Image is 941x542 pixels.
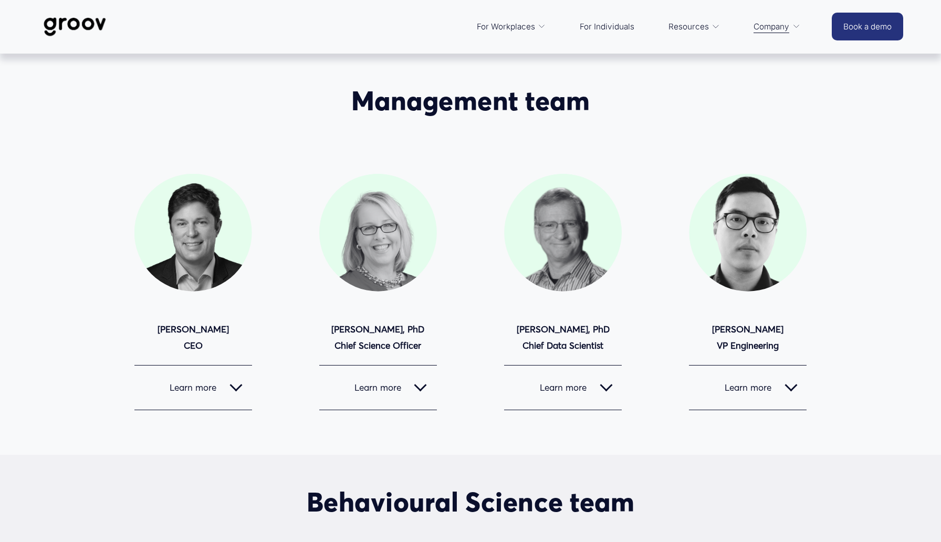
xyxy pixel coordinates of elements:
span: Learn more [514,382,600,393]
span: Learn more [329,382,414,393]
span: Learn more [698,382,785,393]
span: Resources [668,19,709,34]
a: Book a demo [832,13,903,40]
span: Company [754,19,789,34]
strong: [PERSON_NAME] VP Engineering [712,324,783,351]
button: Learn more [504,366,622,410]
a: For Individuals [574,14,640,39]
img: Groov | Workplace Science Platform | Unlock Performance | Drive Results [38,9,112,44]
strong: [PERSON_NAME], PhD Chief Science Officer [331,324,424,351]
span: Learn more [144,382,230,393]
button: Learn more [134,366,252,410]
button: Learn more [319,366,437,410]
h2: Management team [103,85,838,117]
a: folder dropdown [748,14,806,39]
a: folder dropdown [663,14,725,39]
strong: [PERSON_NAME] CEO [158,324,229,351]
button: Learn more [689,366,807,410]
a: folder dropdown [472,14,551,39]
strong: [PERSON_NAME], PhD Chief Data Scientist [517,324,610,351]
span: For Workplaces [477,19,535,34]
h2: Behavioural Science team [196,486,745,518]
